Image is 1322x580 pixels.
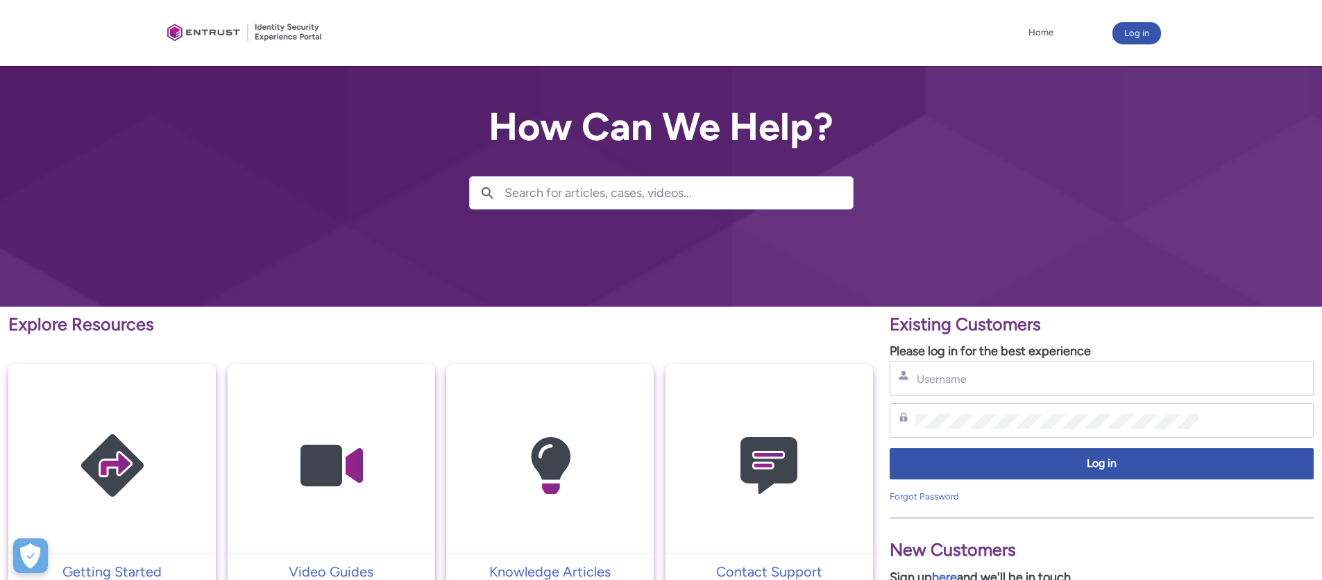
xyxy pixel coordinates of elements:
a: Home [1025,22,1057,43]
a: Forgot Password [890,491,959,502]
img: Video Guides [265,391,397,540]
img: Contact Support [703,391,835,540]
input: Search for articles, cases, videos... [505,177,853,209]
img: Getting Started [46,391,178,540]
div: Cookie Preferences [13,538,48,573]
p: New Customers [890,537,1314,563]
p: Explore Resources [8,312,873,338]
img: Knowledge Articles [484,391,616,540]
input: Username [915,372,1199,386]
button: Search [470,177,505,209]
button: Log in [1112,22,1161,44]
button: Log in [890,448,1314,479]
p: Existing Customers [890,312,1314,338]
p: Please log in for the best experience [890,342,1314,361]
h2: How Can We Help? [469,105,854,148]
button: Open Preferences [13,538,48,573]
span: Log in [899,456,1305,472]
